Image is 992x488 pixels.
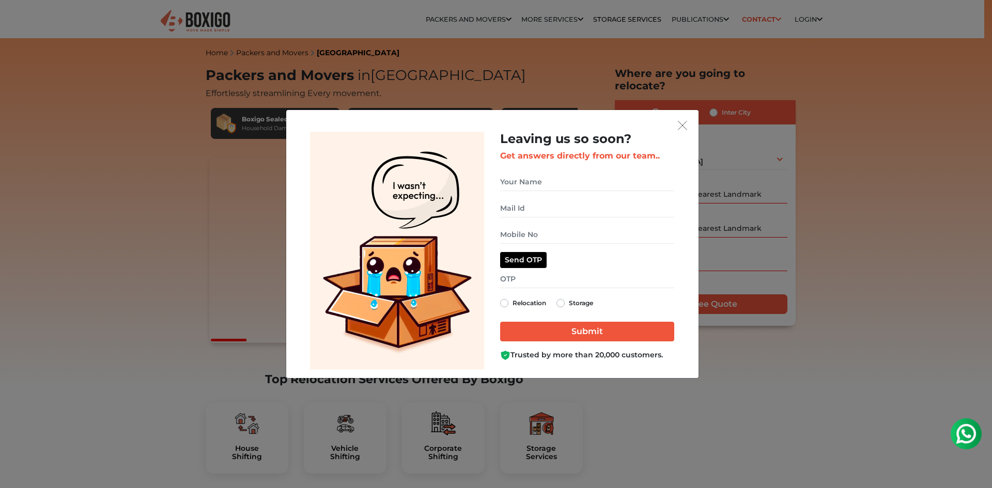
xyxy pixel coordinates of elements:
[500,132,674,147] h2: Leaving us so soon?
[500,270,674,288] input: OTP
[10,10,31,31] img: whatsapp-icon.svg
[500,226,674,244] input: Mobile No
[500,151,674,161] h3: Get answers directly from our team..
[678,121,687,130] img: exit
[310,132,485,370] img: Lead Welcome Image
[500,173,674,191] input: Your Name
[500,350,510,360] img: Boxigo Customer Shield
[500,252,547,268] button: Send OTP
[569,297,593,309] label: Storage
[500,350,674,360] div: Trusted by more than 20,000 customers.
[513,297,546,309] label: Relocation
[500,199,674,217] input: Mail Id
[500,322,674,341] input: Submit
